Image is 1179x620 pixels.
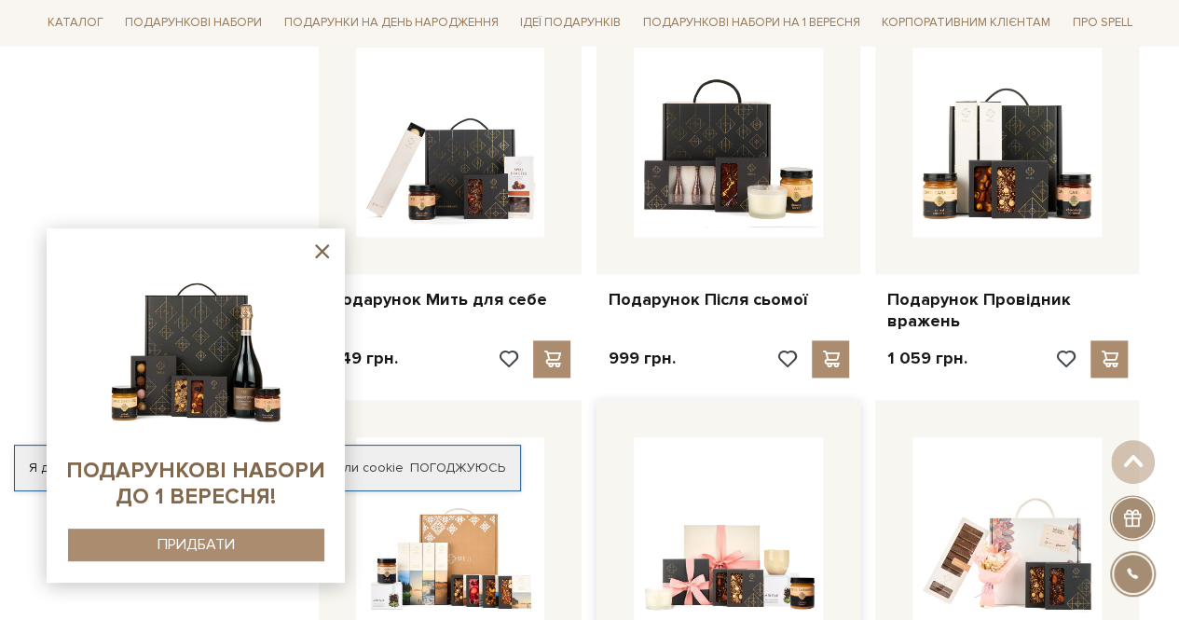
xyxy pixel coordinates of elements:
p: 1 059 грн. [886,348,967,369]
p: 999 грн. [608,348,675,369]
a: Каталог [40,9,111,38]
a: Подарунок Провідник вражень [886,289,1128,333]
a: Подарункові набори [117,9,269,38]
a: Подарункові набори на 1 Вересня [636,7,868,39]
a: Корпоративним клієнтам [874,7,1058,39]
a: Подарунок Після сьомої [608,289,849,310]
a: Про Spell [1065,9,1140,38]
a: Ідеї подарунків [513,9,628,38]
a: файли cookie [319,460,404,475]
div: Я дозволяю [DOMAIN_NAME] використовувати [15,460,520,476]
p: 849 грн. [330,348,398,369]
a: Подарунки на День народження [277,9,506,38]
a: Погоджуюсь [410,460,505,476]
a: Подарунок Мить для себе [330,289,571,310]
